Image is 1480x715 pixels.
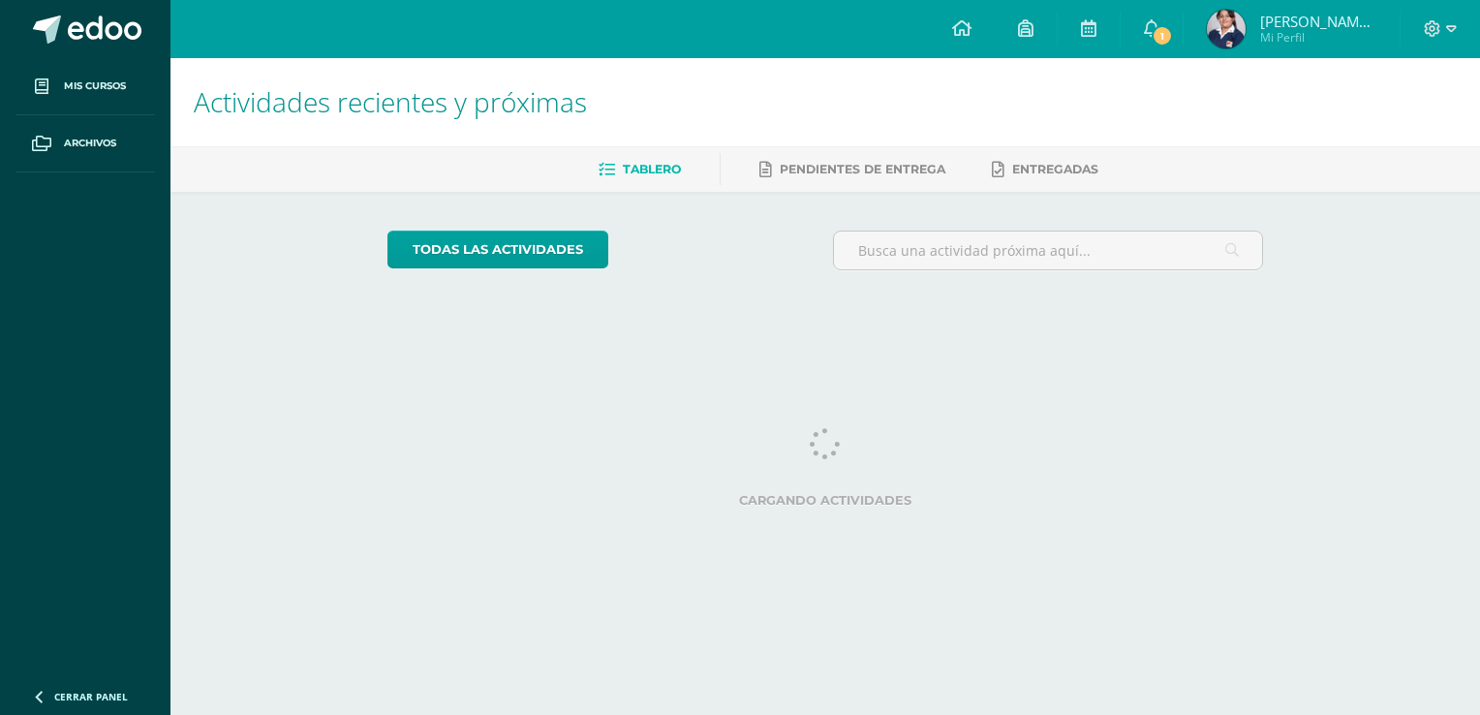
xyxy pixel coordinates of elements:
span: Mis cursos [64,78,126,94]
span: Entregadas [1012,162,1098,176]
a: Archivos [15,115,155,172]
input: Busca una actividad próxima aquí... [834,232,1263,269]
span: Tablero [623,162,681,176]
span: Mi Perfil [1260,29,1376,46]
a: todas las Actividades [387,231,608,268]
a: Mis cursos [15,58,155,115]
a: Tablero [599,154,681,185]
span: Actividades recientes y próximas [194,83,587,120]
img: 3a8288d71975d5b7b4c6105e674398d8.png [1207,10,1246,48]
span: Archivos [64,136,116,151]
a: Pendientes de entrega [759,154,945,185]
span: Cerrar panel [54,690,128,703]
label: Cargando actividades [387,493,1264,508]
span: Pendientes de entrega [780,162,945,176]
span: 1 [1152,25,1173,47]
span: [PERSON_NAME][DATE] [1260,12,1376,31]
a: Entregadas [992,154,1098,185]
